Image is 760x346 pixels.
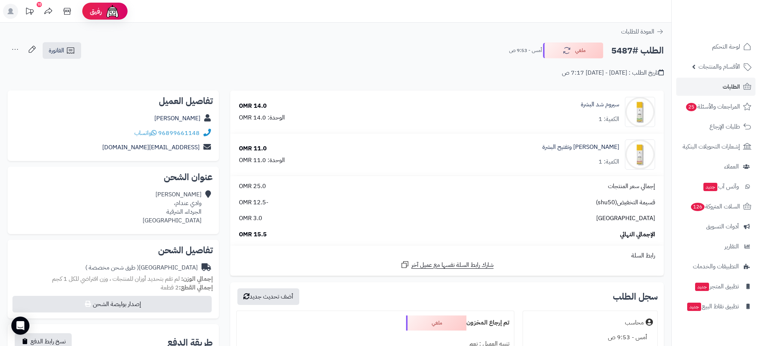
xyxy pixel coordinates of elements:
[625,139,655,170] img: 1739578197-cm52dour10ngp01kla76j4svp_WHITENING_HYDRATE-01-90x90.jpg
[14,173,213,182] h2: عنوان الشحن
[239,182,266,191] span: 25.0 OMR
[542,143,619,152] a: [PERSON_NAME] وتفتيح البشرة
[239,102,267,110] div: 14.0 OMR
[683,141,740,152] span: إشعارات التحويلات البنكية
[687,303,701,311] span: جديد
[676,78,755,96] a: الطلبات
[11,317,29,335] div: Open Intercom Messenger
[621,27,664,36] a: العودة للطلبات
[676,237,755,256] a: التقارير
[161,283,213,292] small: 2 قطعة
[239,198,268,207] span: -12.5 OMR
[676,178,755,196] a: وآتس آبجديد
[239,156,285,165] div: الوحدة: 11.0 OMR
[676,98,755,116] a: المراجعات والأسئلة25
[694,281,739,292] span: تطبيق المتجر
[693,261,739,272] span: التطبيقات والخدمات
[625,318,644,327] div: محاسب
[706,221,739,232] span: أدوات التسويق
[154,114,200,123] a: [PERSON_NAME]
[102,143,200,152] a: [EMAIL_ADDRESS][DOMAIN_NAME]
[712,41,740,52] span: لوحة التحكم
[411,261,494,269] span: شارك رابط السلة نفسها مع عميل آخر
[676,277,755,295] a: تطبيق المتجرجديد
[676,217,755,236] a: أدوات التسويق
[598,158,619,166] div: الكمية: 1
[179,283,213,292] strong: إجمالي القطع:
[676,197,755,216] a: السلات المتروكة126
[703,183,717,191] span: جديد
[625,97,655,127] img: 1739578038-cm52dyosz0nh401klcstfca1n_FRESHNESS-01-90x90.jpg
[14,96,213,106] h2: تفاصيل العميل
[596,198,655,207] span: قسيمة التخفيض(shu50)
[528,330,653,345] div: أمس - 9:53 ص
[676,297,755,315] a: تطبيق نقاط البيعجديد
[85,263,198,272] div: [GEOGRAPHIC_DATA]
[611,43,664,58] h2: الطلب #5487
[406,315,466,331] div: ملغي
[691,203,705,211] span: 126
[85,263,139,272] span: ( طرق شحن مخصصة )
[676,257,755,276] a: التطبيقات والخدمات
[676,138,755,156] a: إشعارات التحويلات البنكية
[233,251,661,260] div: رابط السلة
[12,296,212,312] button: إصدار بوليصة الشحن
[509,47,542,54] small: أمس - 9:53 ص
[49,46,64,55] span: الفاتورة
[90,7,102,16] span: رفيق
[543,43,603,58] button: ملغي
[686,301,739,312] span: تطبيق نقاط البيع
[181,274,213,283] strong: إجمالي الوزن:
[237,288,299,305] button: أضف تحديث جديد
[695,283,709,291] span: جديد
[31,337,66,346] span: نسخ رابط الدفع
[20,4,39,21] a: تحديثات المنصة
[698,61,740,72] span: الأقسام والمنتجات
[37,2,42,7] div: 10
[685,101,740,112] span: المراجعات والأسئلة
[686,103,697,111] span: 25
[613,292,658,301] h3: سجل الطلب
[676,158,755,176] a: العملاء
[620,230,655,239] span: الإجمالي النهائي
[709,121,740,132] span: طلبات الإرجاع
[400,260,494,269] a: شارك رابط السلة نفسها مع عميل آخر
[709,21,753,37] img: logo-2.png
[134,129,157,138] a: واتساب
[598,115,619,124] div: الكمية: 1
[14,246,213,255] h2: تفاصيل الشحن
[43,42,81,59] a: الفاتورة
[725,241,739,252] span: التقارير
[52,274,180,283] span: لم تقم بتحديد أوزان للمنتجات ، وزن افتراضي للكل 1 كجم
[596,214,655,223] span: [GEOGRAPHIC_DATA]
[239,214,262,223] span: 3.0 OMR
[105,4,120,19] img: ai-face.png
[676,118,755,136] a: طلبات الإرجاع
[724,161,739,172] span: العملاء
[621,27,654,36] span: العودة للطلبات
[690,201,740,212] span: السلات المتروكة
[581,100,619,109] a: سيروم شد البشرة
[143,190,202,225] div: [PERSON_NAME] وادي عندام، الجرداء، الشرقية [GEOGRAPHIC_DATA]
[703,181,739,192] span: وآتس آب
[239,230,267,239] span: 15.5 OMR
[608,182,655,191] span: إجمالي سعر المنتجات
[562,69,664,77] div: تاريخ الطلب : [DATE] - [DATE] 7:17 ص
[239,113,285,122] div: الوحدة: 14.0 OMR
[158,129,200,138] a: 96899661148
[239,144,267,153] div: 11.0 OMR
[676,38,755,56] a: لوحة التحكم
[466,318,509,327] b: تم إرجاع المخزون
[723,81,740,92] span: الطلبات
